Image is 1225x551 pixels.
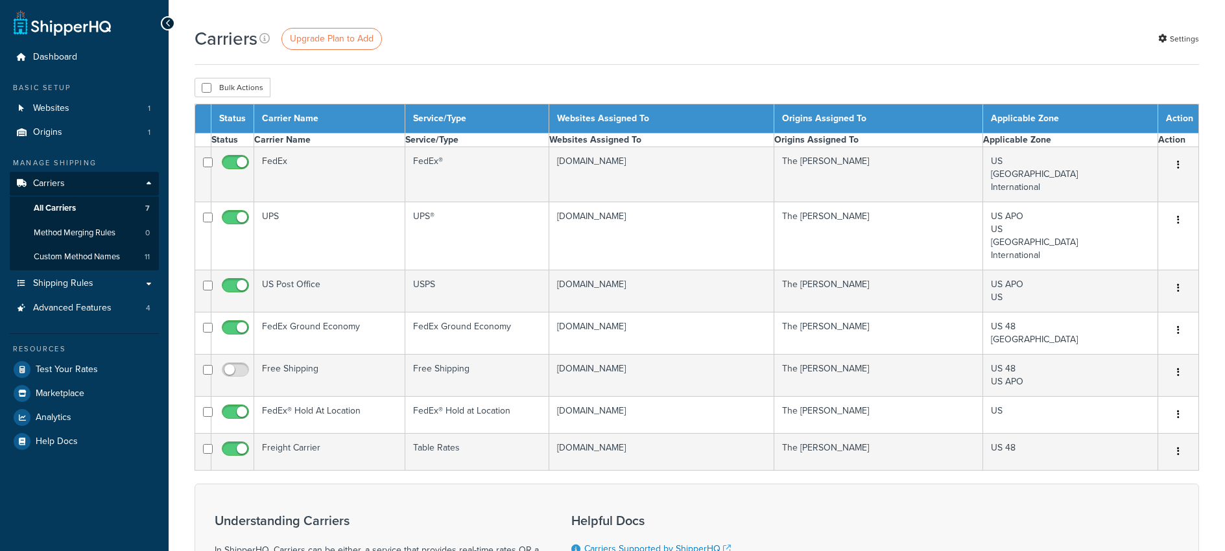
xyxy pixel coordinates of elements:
[10,245,159,269] li: Custom Method Names
[10,430,159,453] a: Help Docs
[405,202,549,270] td: UPS®
[982,134,1158,147] th: Applicable Zone
[774,355,982,397] td: The [PERSON_NAME]
[549,434,774,471] td: [DOMAIN_NAME]
[405,134,549,147] th: Service/Type
[36,388,84,399] span: Marketplace
[982,397,1158,434] td: US
[982,270,1158,312] td: US APO US
[211,134,254,147] th: Status
[982,355,1158,397] td: US 48 US APO
[145,228,150,239] span: 0
[195,26,257,51] h1: Carriers
[33,127,62,138] span: Origins
[549,202,774,270] td: [DOMAIN_NAME]
[10,97,159,121] li: Websites
[10,196,159,220] a: All Carriers 7
[14,10,111,36] a: ShipperHQ Home
[145,203,150,214] span: 7
[405,355,549,397] td: Free Shipping
[36,412,71,423] span: Analytics
[254,202,405,270] td: UPS
[549,312,774,355] td: [DOMAIN_NAME]
[254,312,405,355] td: FedEx Ground Economy
[405,104,549,134] th: Service/Type
[215,513,539,528] h3: Understanding Carriers
[10,121,159,145] a: Origins 1
[774,147,982,202] td: The [PERSON_NAME]
[774,397,982,434] td: The [PERSON_NAME]
[774,104,982,134] th: Origins Assigned To
[982,312,1158,355] td: US 48 [GEOGRAPHIC_DATA]
[146,303,150,314] span: 4
[10,382,159,405] a: Marketplace
[571,513,741,528] h3: Helpful Docs
[10,221,159,245] li: Method Merging Rules
[10,172,159,196] a: Carriers
[405,397,549,434] td: FedEx® Hold at Location
[33,178,65,189] span: Carriers
[254,270,405,312] td: US Post Office
[10,97,159,121] a: Websites 1
[254,434,405,471] td: Freight Carrier
[10,121,159,145] li: Origins
[10,406,159,429] li: Analytics
[148,127,150,138] span: 1
[34,203,76,214] span: All Carriers
[549,134,774,147] th: Websites Assigned To
[36,364,98,375] span: Test Your Rates
[405,312,549,355] td: FedEx Ground Economy
[10,272,159,296] a: Shipping Rules
[405,147,549,202] td: FedEx®
[33,103,69,114] span: Websites
[145,252,150,263] span: 11
[774,202,982,270] td: The [PERSON_NAME]
[10,358,159,381] a: Test Your Rates
[10,196,159,220] li: All Carriers
[10,344,159,355] div: Resources
[1158,134,1199,147] th: Action
[10,296,159,320] a: Advanced Features 4
[254,147,405,202] td: FedEx
[774,270,982,312] td: The [PERSON_NAME]
[774,434,982,471] td: The [PERSON_NAME]
[254,104,405,134] th: Carrier Name
[10,296,159,320] li: Advanced Features
[982,104,1158,134] th: Applicable Zone
[549,355,774,397] td: [DOMAIN_NAME]
[10,172,159,270] li: Carriers
[36,436,78,447] span: Help Docs
[290,32,374,45] span: Upgrade Plan to Add
[281,28,382,50] a: Upgrade Plan to Add
[549,397,774,434] td: [DOMAIN_NAME]
[405,270,549,312] td: USPS
[10,158,159,169] div: Manage Shipping
[195,78,270,97] button: Bulk Actions
[33,52,77,63] span: Dashboard
[148,103,150,114] span: 1
[774,134,982,147] th: Origins Assigned To
[254,134,405,147] th: Carrier Name
[549,104,774,134] th: Websites Assigned To
[254,397,405,434] td: FedEx® Hold At Location
[982,147,1158,202] td: US [GEOGRAPHIC_DATA] International
[33,278,93,289] span: Shipping Rules
[254,355,405,397] td: Free Shipping
[1158,104,1199,134] th: Action
[549,147,774,202] td: [DOMAIN_NAME]
[549,270,774,312] td: [DOMAIN_NAME]
[10,221,159,245] a: Method Merging Rules 0
[982,202,1158,270] td: US APO US [GEOGRAPHIC_DATA] International
[33,303,112,314] span: Advanced Features
[10,245,159,269] a: Custom Method Names 11
[34,252,120,263] span: Custom Method Names
[405,434,549,471] td: Table Rates
[1158,30,1199,48] a: Settings
[10,82,159,93] div: Basic Setup
[10,45,159,69] a: Dashboard
[34,228,115,239] span: Method Merging Rules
